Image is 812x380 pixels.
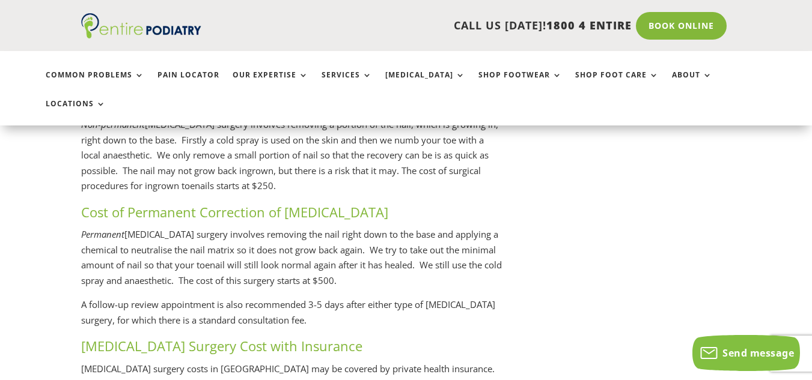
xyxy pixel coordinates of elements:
[81,228,124,240] em: Permanent
[157,71,219,97] a: Pain Locator
[546,18,632,32] span: 1800 4 ENTIRE
[575,71,659,97] a: Shop Foot Care
[692,335,800,371] button: Send message
[81,29,201,41] a: Entire Podiatry
[322,71,372,97] a: Services
[46,71,144,97] a: Common Problems
[478,71,562,97] a: Shop Footwear
[81,337,502,361] h3: [MEDICAL_DATA] Surgery Cost with Insurance
[81,13,201,38] img: logo (1)
[81,227,502,297] p: [MEDICAL_DATA] surgery involves removing the nail right down to the base and applying a chemical ...
[81,297,502,337] p: A follow-up review appointment is also recommended 3-5 days after either type of [MEDICAL_DATA] s...
[722,346,794,360] span: Send message
[385,71,465,97] a: [MEDICAL_DATA]
[672,71,712,97] a: About
[229,18,632,34] p: CALL US [DATE]!
[636,12,727,40] a: Book Online
[81,117,502,203] p: [MEDICAL_DATA] surgery involves removing a portion of the nail, which is growing in, right down t...
[81,203,502,228] h3: Cost of Permanent Correction of [MEDICAL_DATA]
[233,71,308,97] a: Our Expertise
[46,100,106,125] a: Locations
